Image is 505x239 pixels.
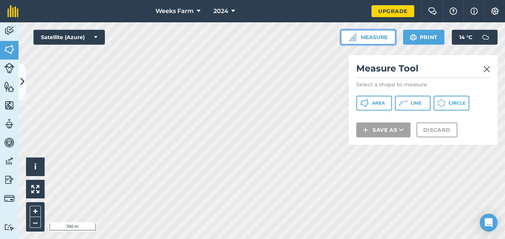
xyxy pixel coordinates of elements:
img: svg+xml;base64,PD94bWwgdmVyc2lvbj0iMS4wIiBlbmNvZGluZz0idXRmLTgiPz4KPCEtLSBHZW5lcmF0b3I6IEFkb2JlIE... [4,224,15,231]
button: Discard [416,122,457,137]
button: Print [403,30,445,45]
p: Select a shape to measure [356,81,490,88]
span: Area [372,100,385,106]
button: Circle [434,96,469,111]
span: i [34,162,36,171]
img: A question mark icon [449,7,458,15]
h2: Measure Tool [356,63,490,78]
img: svg+xml;base64,PD94bWwgdmVyc2lvbj0iMS4wIiBlbmNvZGluZz0idXRmLTgiPz4KPCEtLSBHZW5lcmF0b3I6IEFkb2JlIE... [4,174,15,185]
button: Line [395,96,431,111]
div: Open Intercom Messenger [480,214,498,232]
button: 14 °C [452,30,498,45]
img: fieldmargin Logo [7,5,19,17]
img: svg+xml;base64,PD94bWwgdmVyc2lvbj0iMS4wIiBlbmNvZGluZz0idXRmLTgiPz4KPCEtLSBHZW5lcmF0b3I6IEFkb2JlIE... [4,25,15,36]
a: Upgrade [371,5,414,17]
img: Two speech bubbles overlapping with the left bubble in the forefront [428,7,437,15]
img: svg+xml;base64,PD94bWwgdmVyc2lvbj0iMS4wIiBlbmNvZGluZz0idXRmLTgiPz4KPCEtLSBHZW5lcmF0b3I6IEFkb2JlIE... [4,63,15,73]
span: 2024 [213,7,228,16]
img: svg+xml;base64,PD94bWwgdmVyc2lvbj0iMS4wIiBlbmNvZGluZz0idXRmLTgiPz4KPCEtLSBHZW5lcmF0b3I6IEFkb2JlIE... [478,30,493,45]
img: svg+xml;base64,PHN2ZyB4bWxucz0iaHR0cDovL3d3dy53My5vcmcvMjAwMC9zdmciIHdpZHRoPSI1NiIgaGVpZ2h0PSI2MC... [4,100,15,111]
span: Line [411,100,421,106]
span: Weeks Farm [155,7,194,16]
img: A cog icon [490,7,499,15]
button: i [26,157,45,176]
img: svg+xml;base64,PHN2ZyB4bWxucz0iaHR0cDovL3d3dy53My5vcmcvMjAwMC9zdmciIHdpZHRoPSIxNCIgaGVpZ2h0PSIyNC... [363,125,368,134]
button: Area [356,96,392,111]
img: svg+xml;base64,PHN2ZyB4bWxucz0iaHR0cDovL3d3dy53My5vcmcvMjAwMC9zdmciIHdpZHRoPSIyMiIgaGVpZ2h0PSIzMC... [483,65,490,74]
img: svg+xml;base64,PHN2ZyB4bWxucz0iaHR0cDovL3d3dy53My5vcmcvMjAwMC9zdmciIHdpZHRoPSIxNyIgaGVpZ2h0PSIxNy... [470,7,478,16]
button: Measure [341,30,396,45]
img: Four arrows, one pointing top left, one top right, one bottom right and the last bottom left [31,185,39,193]
button: Save as [356,122,411,137]
img: Ruler icon [349,34,356,41]
span: Circle [448,100,466,106]
button: Satellite (Azure) [33,30,105,45]
span: 14 ° C [459,30,472,45]
img: svg+xml;base64,PD94bWwgdmVyc2lvbj0iMS4wIiBlbmNvZGluZz0idXRmLTgiPz4KPCEtLSBHZW5lcmF0b3I6IEFkb2JlIE... [4,156,15,167]
img: svg+xml;base64,PD94bWwgdmVyc2lvbj0iMS4wIiBlbmNvZGluZz0idXRmLTgiPz4KPCEtLSBHZW5lcmF0b3I6IEFkb2JlIE... [4,137,15,148]
img: svg+xml;base64,PHN2ZyB4bWxucz0iaHR0cDovL3d3dy53My5vcmcvMjAwMC9zdmciIHdpZHRoPSIxOSIgaGVpZ2h0PSIyNC... [410,33,417,42]
button: + [30,206,41,217]
img: svg+xml;base64,PD94bWwgdmVyc2lvbj0iMS4wIiBlbmNvZGluZz0idXRmLTgiPz4KPCEtLSBHZW5lcmF0b3I6IEFkb2JlIE... [4,193,15,204]
img: svg+xml;base64,PHN2ZyB4bWxucz0iaHR0cDovL3d3dy53My5vcmcvMjAwMC9zdmciIHdpZHRoPSI1NiIgaGVpZ2h0PSI2MC... [4,44,15,55]
img: svg+xml;base64,PHN2ZyB4bWxucz0iaHR0cDovL3d3dy53My5vcmcvMjAwMC9zdmciIHdpZHRoPSI1NiIgaGVpZ2h0PSI2MC... [4,81,15,92]
img: svg+xml;base64,PD94bWwgdmVyc2lvbj0iMS4wIiBlbmNvZGluZz0idXRmLTgiPz4KPCEtLSBHZW5lcmF0b3I6IEFkb2JlIE... [4,118,15,130]
button: – [30,217,41,228]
